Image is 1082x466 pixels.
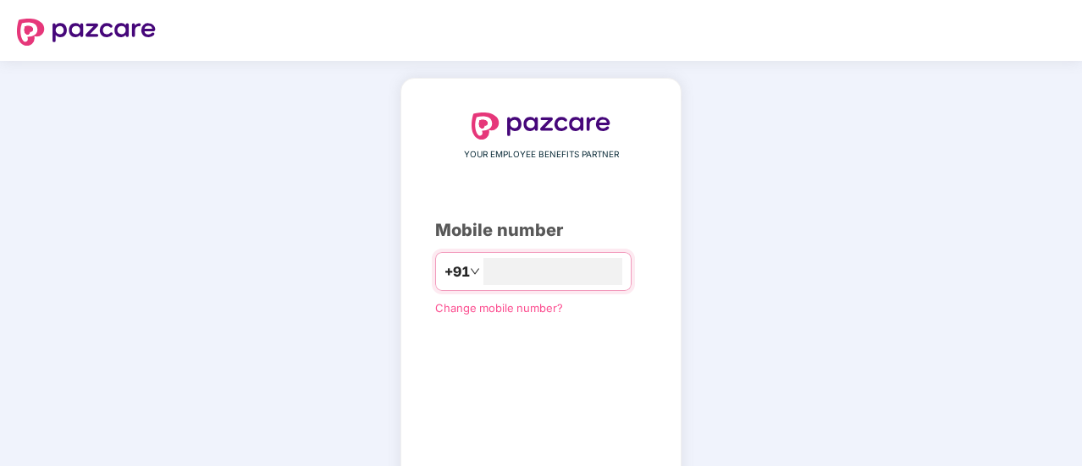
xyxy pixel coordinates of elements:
[444,261,470,282] span: +91
[435,217,647,244] div: Mobile number
[472,112,610,140] img: logo
[470,266,480,277] span: down
[435,301,563,315] a: Change mobile number?
[464,148,619,162] span: YOUR EMPLOYEE BENEFITS PARTNER
[17,19,156,46] img: logo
